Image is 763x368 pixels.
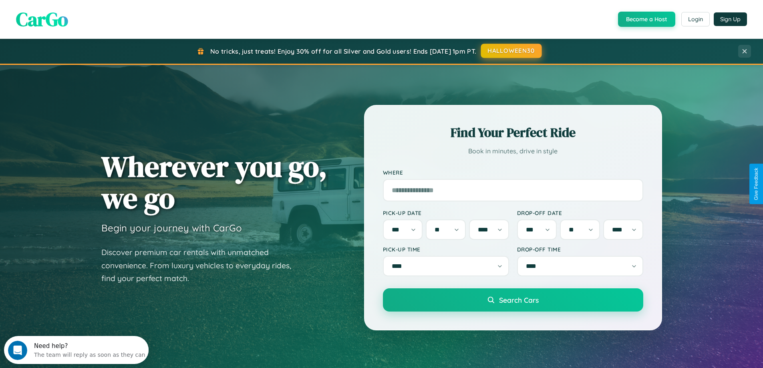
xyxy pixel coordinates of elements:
[714,12,747,26] button: Sign Up
[101,246,302,285] p: Discover premium car rentals with unmatched convenience. From luxury vehicles to everyday rides, ...
[383,209,509,216] label: Pick-up Date
[383,124,643,141] h2: Find Your Perfect Ride
[3,3,149,25] div: Open Intercom Messenger
[383,246,509,253] label: Pick-up Time
[753,168,759,200] div: Give Feedback
[383,288,643,312] button: Search Cars
[210,47,476,55] span: No tricks, just treats! Enjoy 30% off for all Silver and Gold users! Ends [DATE] 1pm PT.
[681,12,710,26] button: Login
[101,222,242,234] h3: Begin your journey with CarGo
[383,145,643,157] p: Book in minutes, drive in style
[618,12,675,27] button: Become a Host
[517,209,643,216] label: Drop-off Date
[4,336,149,364] iframe: Intercom live chat discovery launcher
[499,296,539,304] span: Search Cars
[517,246,643,253] label: Drop-off Time
[8,341,27,360] iframe: Intercom live chat
[481,44,542,58] button: HALLOWEEN30
[16,6,68,32] span: CarGo
[30,13,141,22] div: The team will reply as soon as they can
[101,151,327,214] h1: Wherever you go, we go
[30,7,141,13] div: Need help?
[383,169,643,176] label: Where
